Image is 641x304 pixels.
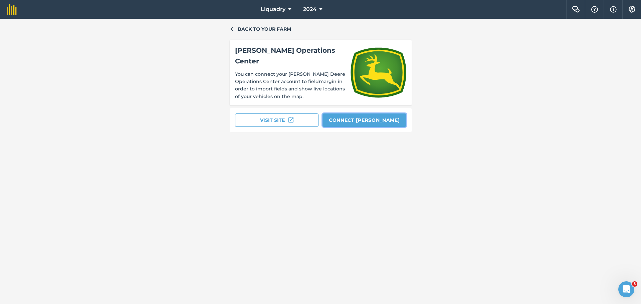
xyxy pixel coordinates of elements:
[230,25,291,33] button: Back to your farm
[628,6,636,13] img: A cog icon
[303,5,316,13] span: 2024
[610,5,617,13] img: svg+xml;base64,PHN2ZyB4bWxucz0iaHR0cDovL3d3dy53My5vcmcvMjAwMC9zdmciIHdpZHRoPSIxNyIgaGVpZ2h0PSIxNy...
[591,6,599,13] img: A question mark icon
[235,45,347,66] div: [PERSON_NAME] Operations Center
[235,113,319,127] button: Visit site
[632,281,637,287] span: 3
[235,70,347,100] span: You can connect your [PERSON_NAME] Deere Operations Center account to fieldmargin in order to imp...
[618,281,634,297] iframe: Intercom live chat
[7,4,17,15] img: fieldmargin Logo
[238,25,291,33] span: Back to your farm
[351,45,406,100] img: john deere logo
[323,113,406,127] button: Connect [PERSON_NAME]
[261,5,285,13] span: Liquadry
[572,6,580,13] img: Two speech bubbles overlapping with the left bubble in the forefront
